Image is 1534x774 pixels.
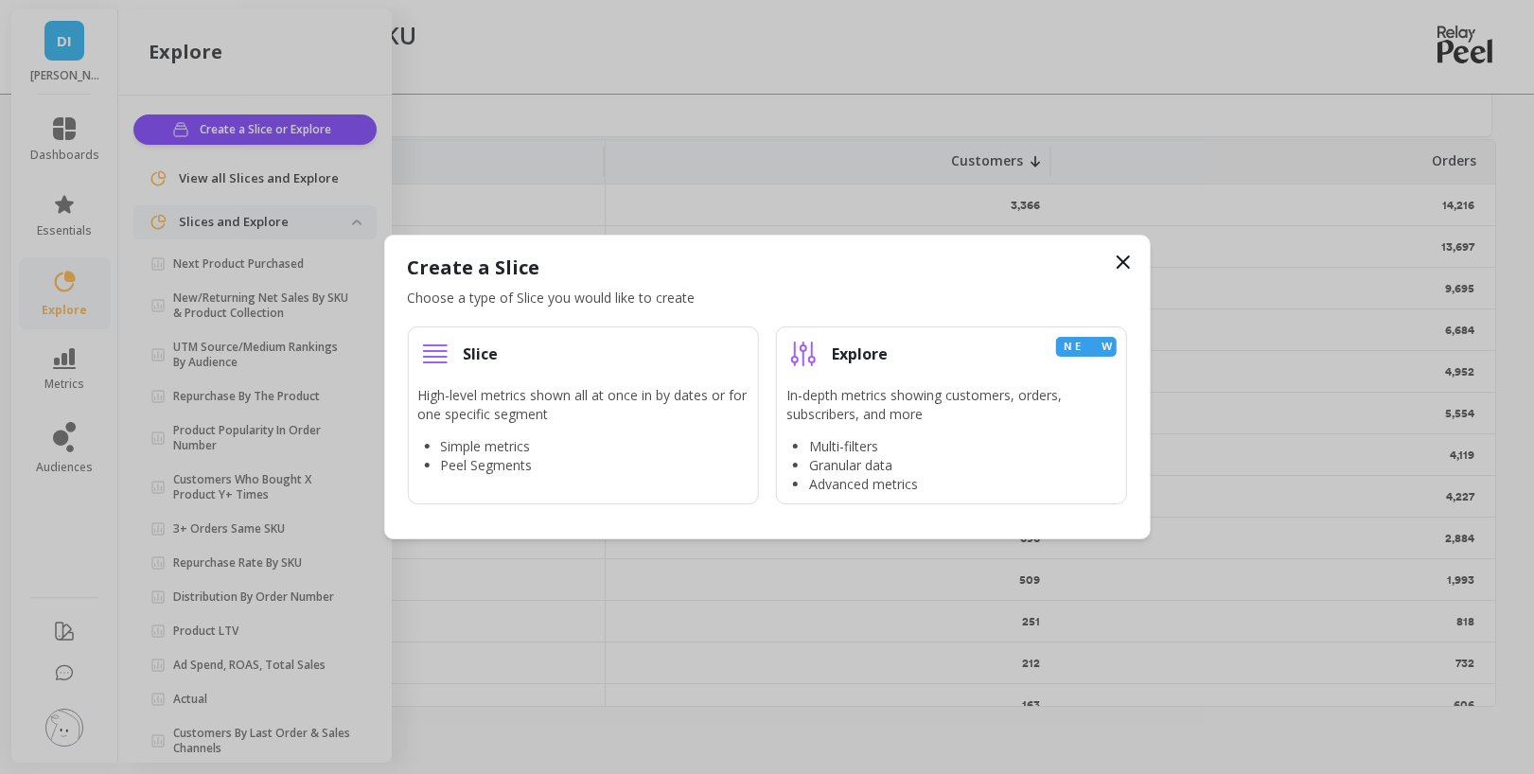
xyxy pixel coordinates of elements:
[407,255,1127,281] h2: Create a Slice
[417,386,748,424] p: High-level metrics shown all at once in by dates or for one specific segment
[440,437,748,456] li: Simple metrics
[809,475,1117,494] li: Advanced metrics
[832,344,888,363] h3: Explore
[1056,337,1117,357] div: New
[440,456,748,475] li: Peel Segments
[463,344,498,363] h3: Slice
[809,456,1117,475] li: Granular data
[786,386,1117,424] p: In-depth metrics showing customers, orders, subscribers, and more
[417,337,451,371] img: new regular slice
[786,337,820,371] img: new explore slice
[809,437,1117,456] li: Multi-filters
[407,289,1127,308] p: Choose a type of Slice you would like to create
